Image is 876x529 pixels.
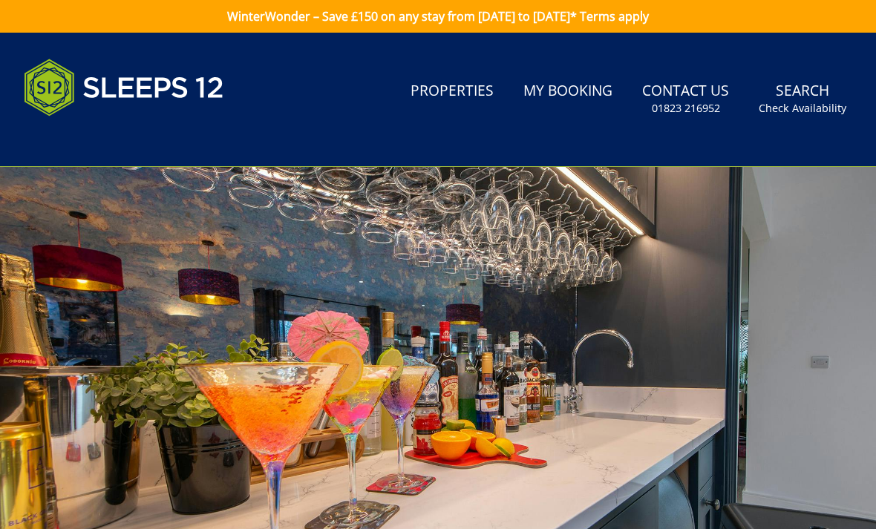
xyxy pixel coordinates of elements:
img: Sleeps 12 [24,50,224,125]
small: 01823 216952 [652,101,720,116]
a: My Booking [517,75,618,108]
a: SearchCheck Availability [753,75,852,123]
a: Contact Us01823 216952 [636,75,735,123]
iframe: Customer reviews powered by Trustpilot [16,134,172,146]
small: Check Availability [759,101,846,116]
a: Properties [405,75,500,108]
